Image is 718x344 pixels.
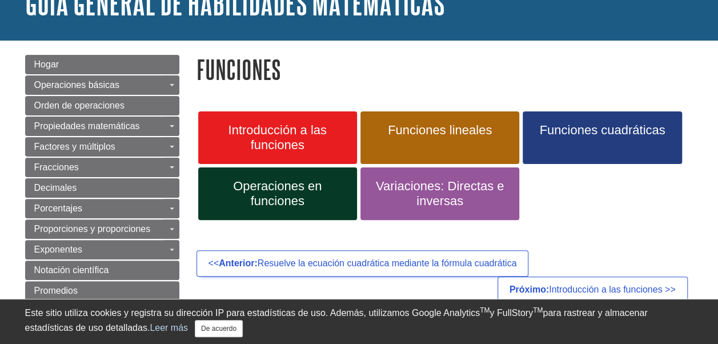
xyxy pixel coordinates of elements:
[25,55,179,74] a: Hogar
[490,308,533,318] font: y FullStory
[510,285,549,294] strong: Próximo:
[34,142,115,151] span: Factores y múltiplos
[198,111,357,164] a: Introducción a las funciones
[498,277,688,303] a: Próximo:Introducción a las funciones >>
[34,224,151,234] span: Proporciones y proporciones
[25,308,480,318] font: Este sitio utiliza cookies y registra su dirección IP para estadísticas de uso. Además, utilizamo...
[25,281,179,301] a: Promedios
[369,179,511,209] span: Variaciones: Directas e inversas
[196,250,529,277] a: <<Anterior:Resuelve la ecuación cuadrática mediante la fórmula cuadrática
[25,178,179,198] a: Decimales
[34,80,119,90] span: Operaciones básicas
[25,137,179,157] a: Factores y múltiplos
[34,265,109,275] span: Notación científica
[25,219,179,239] a: Proporciones y proporciones
[34,59,59,69] span: Hogar
[34,286,78,295] span: Promedios
[34,183,77,193] span: Decimales
[34,162,79,172] span: Fracciones
[207,179,348,209] span: Operaciones en funciones
[480,306,490,314] sup: TM
[25,96,179,115] a: Orden de operaciones
[34,121,140,131] span: Propiedades matemáticas
[360,111,519,164] a: Funciones lineales
[25,75,179,95] a: Operaciones básicas
[360,167,519,220] a: Variaciones: Directas e inversas
[195,320,243,337] button: Cerrar
[196,55,693,84] h1: Funciones
[219,258,516,268] font: Resuelve la ecuación cuadrática mediante la fórmula cuadrática
[34,245,83,254] span: Exponentes
[25,261,179,280] a: Notación científica
[34,203,83,213] span: Porcentajes
[531,123,673,138] span: Funciones cuadráticas
[207,123,348,153] span: Introducción a las funciones
[523,111,681,164] a: Funciones cuadráticas
[25,117,179,136] a: Propiedades matemáticas
[198,167,357,220] a: Operaciones en funciones
[34,101,125,110] span: Orden de operaciones
[369,123,511,138] span: Funciones lineales
[219,258,258,268] strong: Anterior:
[25,240,179,259] a: Exponentes
[25,199,179,218] a: Porcentajes
[25,158,179,177] a: Fracciones
[533,306,543,314] sup: TM
[150,323,188,333] a: Leer más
